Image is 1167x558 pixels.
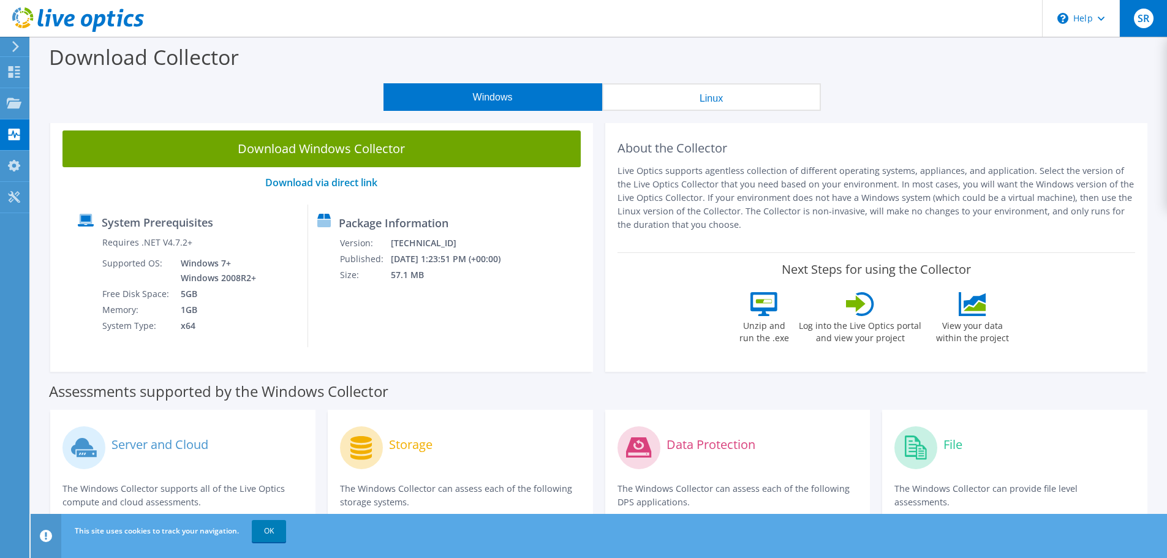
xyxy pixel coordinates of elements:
h2: About the Collector [617,141,1136,156]
td: System Type: [102,318,172,334]
a: Download via direct link [265,176,377,189]
label: Assessments supported by the Windows Collector [49,385,388,398]
td: 57.1 MB [390,267,517,283]
button: Linux [602,83,821,111]
td: Published: [339,251,390,267]
button: Windows [383,83,602,111]
p: The Windows Collector can assess each of the following DPS applications. [617,482,858,509]
p: The Windows Collector can assess each of the following storage systems. [340,482,581,509]
label: View your data within the project [928,316,1016,344]
td: Version: [339,235,390,251]
label: System Prerequisites [102,216,213,228]
td: Memory: [102,302,172,318]
td: x64 [172,318,259,334]
p: Live Optics supports agentless collection of different operating systems, appliances, and applica... [617,164,1136,232]
label: Next Steps for using the Collector [782,262,971,277]
a: OK [252,520,286,542]
label: Data Protection [667,439,755,451]
label: Storage [389,439,432,451]
td: 5GB [172,286,259,302]
svg: \n [1057,13,1068,24]
td: Supported OS: [102,255,172,286]
a: Download Windows Collector [62,130,581,167]
label: File [943,439,962,451]
label: Log into the Live Optics portal and view your project [798,316,922,344]
span: SR [1134,9,1154,28]
td: [DATE] 1:23:51 PM (+00:00) [390,251,517,267]
td: [TECHNICAL_ID] [390,235,517,251]
p: The Windows Collector can provide file level assessments. [894,482,1135,509]
span: This site uses cookies to track your navigation. [75,526,239,536]
label: Download Collector [49,43,239,71]
td: Size: [339,267,390,283]
label: Requires .NET V4.7.2+ [102,236,192,249]
label: Unzip and run the .exe [736,316,792,344]
td: Free Disk Space: [102,286,172,302]
label: Server and Cloud [111,439,208,451]
td: 1GB [172,302,259,318]
td: Windows 7+ Windows 2008R2+ [172,255,259,286]
label: Package Information [339,217,448,229]
p: The Windows Collector supports all of the Live Optics compute and cloud assessments. [62,482,303,509]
